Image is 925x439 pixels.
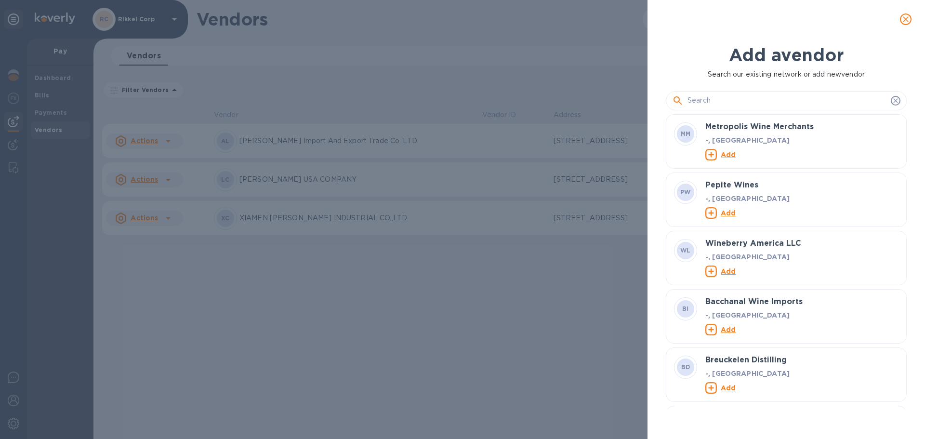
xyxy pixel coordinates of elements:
[705,193,899,203] p: -, [GEOGRAPHIC_DATA]
[705,135,899,145] p: -, [GEOGRAPHIC_DATA]
[705,239,899,248] h3: Wineberry America LLC
[705,122,899,132] h3: Metropolis Wine Merchants
[721,267,736,275] u: Add
[721,325,736,333] u: Add
[705,368,899,378] p: -, [GEOGRAPHIC_DATA]
[721,209,736,216] u: Add
[681,130,691,137] b: MM
[680,188,691,196] b: PW
[705,310,899,319] p: -, [GEOGRAPHIC_DATA]
[687,93,887,108] input: Search
[681,363,690,371] b: BD
[666,69,907,80] p: Search our existing network or add new vendor
[894,8,917,31] button: close
[705,252,899,261] p: -, [GEOGRAPHIC_DATA]
[721,150,736,158] u: Add
[680,247,691,254] b: WL
[682,305,689,312] b: BI
[705,181,899,190] h3: Pepite Wines
[666,114,914,409] div: grid
[705,297,899,306] h3: Bacchanal Wine Imports
[721,384,736,391] u: Add
[729,44,844,66] b: Add a vendor
[705,356,899,365] h3: Breuckelen Distilling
